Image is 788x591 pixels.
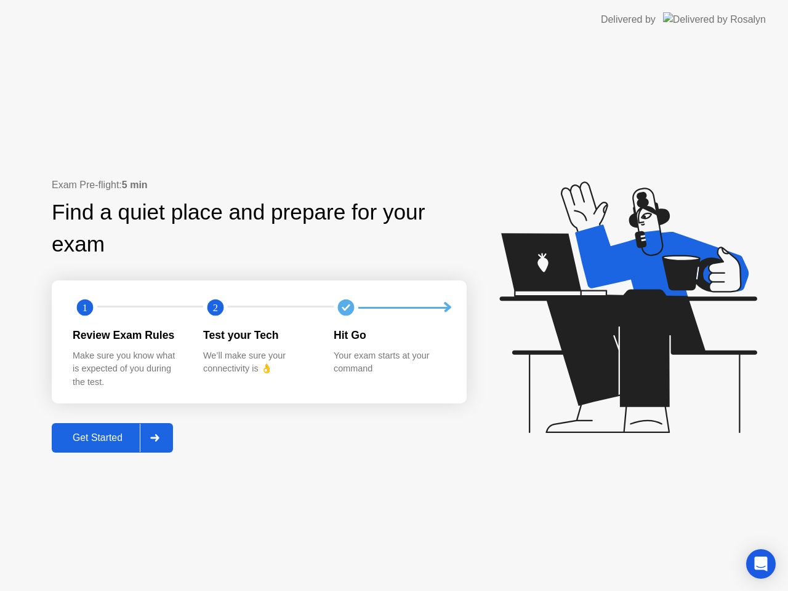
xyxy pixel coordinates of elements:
[601,12,656,27] div: Delivered by
[334,327,444,343] div: Hit Go
[213,302,218,314] text: 2
[52,423,173,453] button: Get Started
[122,180,148,190] b: 5 min
[203,327,314,343] div: Test your Tech
[203,349,314,376] div: We’ll make sure your connectivity is 👌
[55,432,140,443] div: Get Started
[73,327,183,343] div: Review Exam Rules
[52,178,467,192] div: Exam Pre-flight:
[73,349,183,389] div: Make sure you know what is expected of you during the test.
[82,302,87,314] text: 1
[334,349,444,376] div: Your exam starts at your command
[663,12,766,26] img: Delivered by Rosalyn
[746,549,776,579] div: Open Intercom Messenger
[52,196,467,261] div: Find a quiet place and prepare for your exam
